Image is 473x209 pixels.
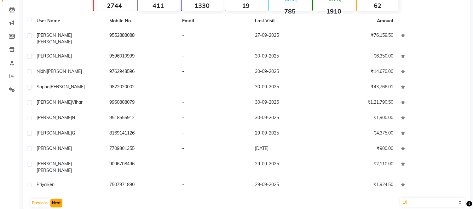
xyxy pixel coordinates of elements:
[47,69,82,74] span: [PERSON_NAME]
[324,141,397,157] td: ₹900.00
[178,14,251,28] th: Email
[72,130,75,136] span: g
[50,199,62,207] button: Next
[37,161,72,167] span: [PERSON_NAME]
[251,28,324,49] td: 27-09-2025
[72,115,75,120] span: n
[37,115,72,120] span: [PERSON_NAME]
[37,39,72,45] span: [PERSON_NAME]
[37,84,49,90] span: Sapna
[324,157,397,178] td: ₹2,110.00
[324,95,397,111] td: ₹1,21,790.50
[313,7,354,15] strong: 1910
[37,168,72,173] span: [PERSON_NAME]
[251,141,324,157] td: [DATE]
[178,28,251,49] td: -
[251,49,324,64] td: 30-09-2025
[106,157,178,178] td: 9096708496
[37,99,72,105] span: [PERSON_NAME]
[225,2,267,9] strong: 19
[182,2,223,9] strong: 1330
[30,199,49,207] button: Previous
[178,95,251,111] td: -
[324,126,397,141] td: ₹4,375.00
[106,141,178,157] td: 7709301355
[178,157,251,178] td: -
[106,64,178,80] td: 9762948596
[251,80,324,95] td: 30-09-2025
[251,95,324,111] td: 30-09-2025
[251,178,324,193] td: 29-09-2025
[269,7,310,15] strong: 785
[178,64,251,80] td: -
[49,84,85,90] span: [PERSON_NAME]
[138,2,179,9] strong: 411
[324,28,397,49] td: ₹76,159.50
[106,178,178,193] td: 7507971890
[94,2,135,9] strong: 2744
[37,130,72,136] span: [PERSON_NAME]
[37,53,72,59] span: [PERSON_NAME]
[106,80,178,95] td: 9822020002
[178,126,251,141] td: -
[37,69,47,74] span: Nidhi
[106,28,178,49] td: 9552888088
[357,2,398,9] strong: 62
[33,14,106,28] th: User Name
[251,111,324,126] td: 30-09-2025
[178,141,251,157] td: -
[178,111,251,126] td: -
[37,32,72,38] span: [PERSON_NAME]
[324,49,397,64] td: ₹6,350.00
[251,157,324,178] td: 29-09-2025
[106,126,178,141] td: 8169141126
[178,49,251,64] td: -
[324,178,397,193] td: ₹1,924.50
[251,126,324,141] td: 29-09-2025
[106,111,178,126] td: 9518555912
[373,14,397,28] th: Amount
[106,95,178,111] td: 9960808079
[106,49,178,64] td: 9596010999
[37,182,47,187] span: Priya
[178,80,251,95] td: -
[72,99,83,105] span: vihar
[324,111,397,126] td: ₹1,900.00
[106,14,178,28] th: Mobile No.
[251,64,324,80] td: 30-09-2025
[251,14,324,28] th: Last Visit
[324,80,397,95] td: ₹43,766.01
[178,178,251,193] td: -
[324,64,397,80] td: ₹14,670.00
[37,146,72,151] span: [PERSON_NAME]
[47,182,55,187] span: Sen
